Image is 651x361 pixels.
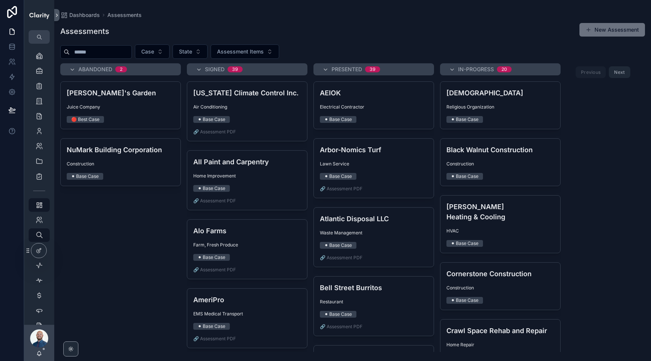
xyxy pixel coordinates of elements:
[313,207,434,267] a: Atlantic Disposal LLCWaste Management⚫ Base Case🔗 Assessment PDF
[67,88,174,98] h4: [PERSON_NAME]'s Garden
[193,173,301,179] span: Home Improvement
[446,88,554,98] h4: [DEMOGRAPHIC_DATA]
[320,283,428,293] h4: Bell Street Burritos
[69,11,100,19] span: Dashboards
[451,173,478,180] div: ⚫ Base Case
[440,81,561,129] a: [DEMOGRAPHIC_DATA]Religious Organization⚫ Base Case
[67,104,174,110] span: Juice Company
[320,324,362,329] a: 🔗 Assessment PDF
[446,285,554,291] span: Construction
[193,198,236,203] a: 🔗 Assessment PDF
[451,297,478,304] div: ⚫ Base Case
[187,288,307,348] a: AmeriProEMS Medical Transport⚫ Base Case🔗 Assessment PDF
[78,66,112,73] span: Abandoned
[446,145,554,155] h4: Black Walnut Construction
[187,150,307,210] a: All Paint and CarpentryHome Improvement⚫ Base Case🔗 Assessment PDF
[107,11,142,19] a: Assessments
[446,202,554,222] h4: [PERSON_NAME] Heating & Cooling
[313,81,434,129] a: AEIOKElectrical Contractor⚫ Base Case
[320,214,428,224] h4: Atlantic Disposal LLC
[324,173,352,180] div: ⚫ Base Case
[579,23,645,37] button: New Assessment
[193,129,236,135] a: 🔗 Assessment PDF
[324,116,352,123] div: ⚫ Base Case
[446,104,554,110] span: Religious Organization
[370,66,376,72] div: 39
[332,66,362,73] span: Presented
[187,81,307,141] a: [US_STATE] Climate Control Inc.Air Conditioning⚫ Base Case🔗 Assessment PDF
[211,44,279,59] button: Select Button
[29,9,50,21] img: App logo
[501,66,507,72] div: 20
[135,44,170,59] button: Select Button
[120,66,122,72] div: 2
[24,44,54,325] div: scrollable content
[313,276,434,336] a: Bell Street BurritosRestaurant⚫ Base Case🔗 Assessment PDF
[67,161,174,167] span: Construction
[198,185,225,192] div: ⚫ Base Case
[446,326,554,336] h4: Crawl Space Rehab and Repair
[320,104,428,110] span: Electrical Contractor
[446,342,554,348] span: Home Repair
[193,226,301,236] h4: Alo Farms
[141,48,154,55] span: Case
[446,161,554,167] span: Construction
[198,323,225,330] div: ⚫ Base Case
[320,299,428,305] span: Restaurant
[193,104,301,110] span: Air Conditioning
[198,254,225,261] div: ⚫ Base Case
[60,11,100,19] a: Dashboards
[440,262,561,310] a: Cornerstone ConstructionConstruction⚫ Base Case
[187,219,307,279] a: Alo FarmsFarm, Fresh Produce⚫ Base Case🔗 Assessment PDF
[324,242,352,249] div: ⚫ Base Case
[173,44,208,59] button: Select Button
[71,173,99,180] div: ⚫ Base Case
[458,66,494,73] span: In-Progress
[179,48,192,55] span: State
[217,48,264,55] span: Assessment Items
[193,336,236,341] a: 🔗 Assessment PDF
[198,116,225,123] div: ⚫ Base Case
[320,230,428,236] span: Waste Management
[193,295,301,305] h4: AmeriPro
[320,255,362,260] a: 🔗 Assessment PDF
[193,267,236,272] a: 🔗 Assessment PDF
[313,138,434,198] a: Arbor-Nomics TurfLawn Service⚫ Base Case🔗 Assessment PDF
[320,186,362,191] a: 🔗 Assessment PDF
[320,161,428,167] span: Lawn Service
[60,26,109,37] h1: Assessments
[446,269,554,279] h4: Cornerstone Construction
[609,66,630,78] button: Next
[451,240,478,247] div: ⚫ Base Case
[320,88,428,98] h4: AEIOK
[446,228,554,234] span: HVAC
[205,66,225,73] span: Signed
[193,157,301,167] h4: All Paint and Carpentry
[451,116,478,123] div: ⚫ Base Case
[193,242,301,248] span: Farm, Fresh Produce
[440,138,561,186] a: Black Walnut ConstructionConstruction⚫ Base Case
[71,116,99,123] div: 🔴 Best Case
[440,195,561,253] a: [PERSON_NAME] Heating & CoolingHVAC⚫ Base Case
[320,145,428,155] h4: Arbor-Nomics Turf
[193,88,301,98] h4: [US_STATE] Climate Control Inc.
[60,138,181,186] a: NuMark Building CorporationConstruction⚫ Base Case
[324,311,352,318] div: ⚫ Base Case
[193,311,301,317] span: EMS Medical Transport
[67,145,174,155] h4: NuMark Building Corporation
[232,66,238,72] div: 39
[60,81,181,129] a: [PERSON_NAME]'s GardenJuice Company🔴 Best Case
